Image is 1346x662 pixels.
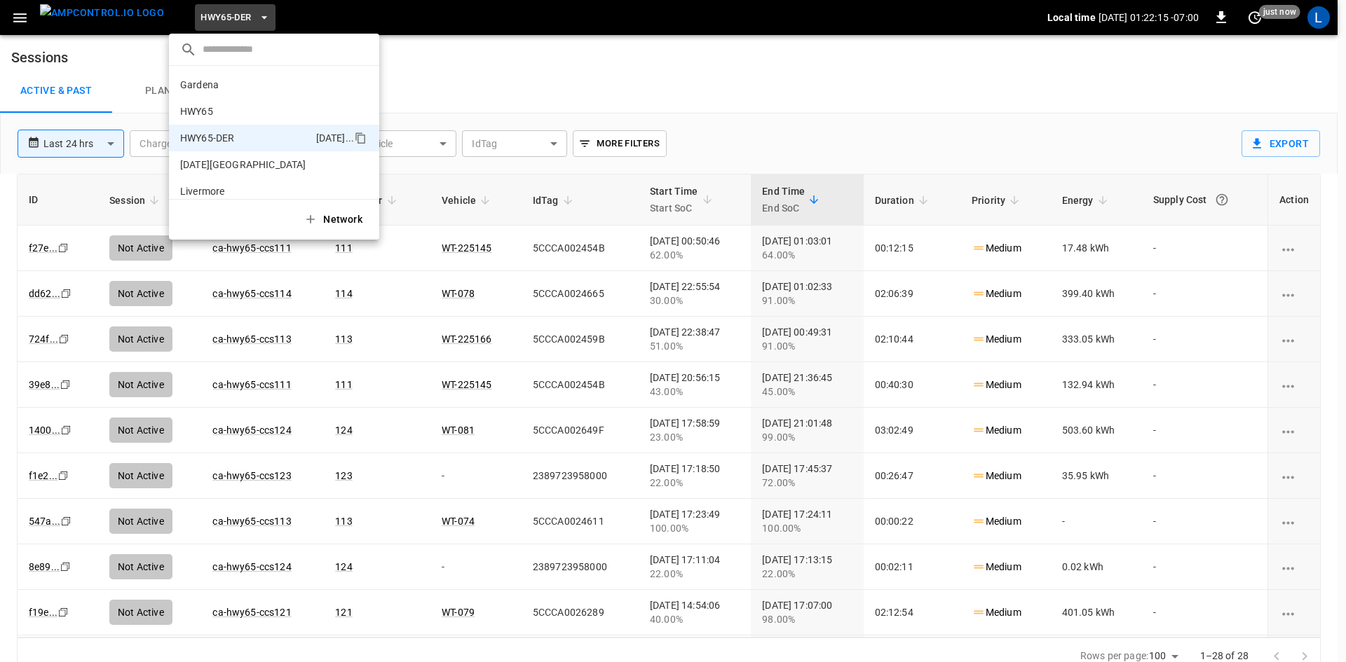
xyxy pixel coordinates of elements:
p: [DATE][GEOGRAPHIC_DATA] [180,158,318,172]
p: HWY65-DER [180,131,311,145]
p: Livermore [180,184,319,198]
p: HWY65 [180,104,319,118]
button: Network [295,205,374,234]
p: Gardena [180,78,318,92]
div: copy [353,130,369,146]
